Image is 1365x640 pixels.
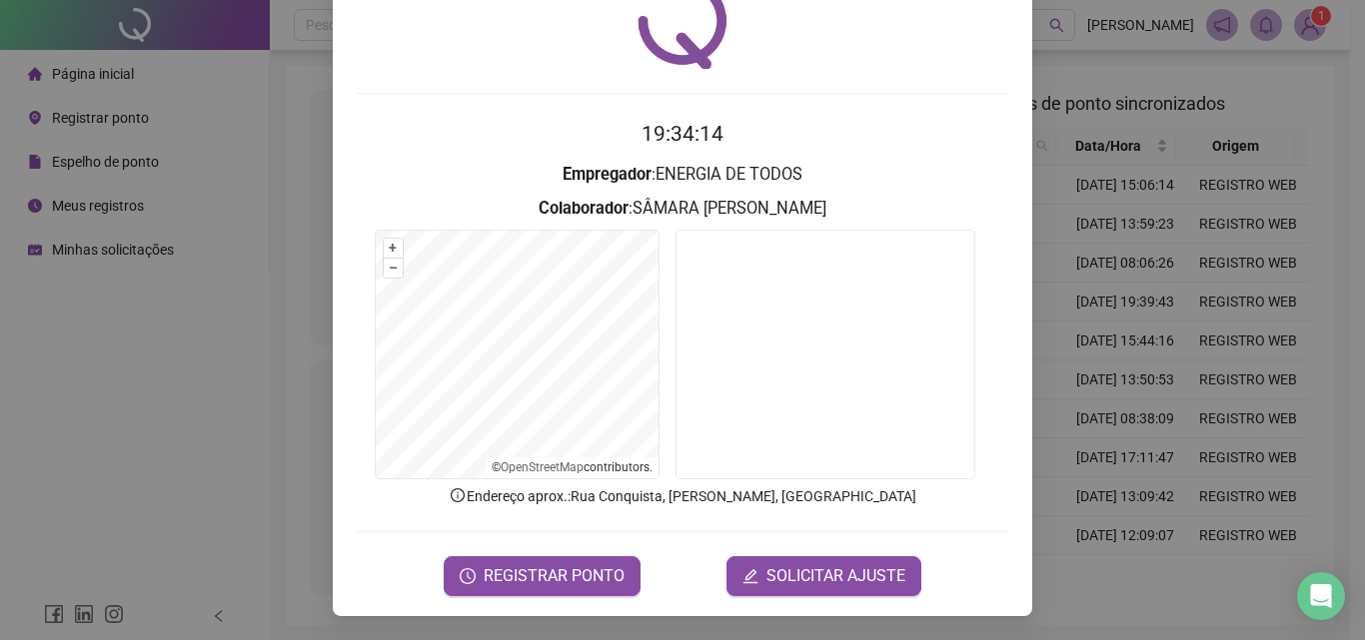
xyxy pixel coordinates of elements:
[384,259,403,278] button: –
[1297,572,1345,620] div: Open Intercom Messenger
[449,486,467,504] span: info-circle
[357,196,1008,222] h3: : SÂMARA [PERSON_NAME]
[563,165,652,184] strong: Empregador
[539,199,629,218] strong: Colaborador
[492,460,653,474] li: © contributors.
[444,556,641,596] button: REGISTRAR PONTO
[357,162,1008,188] h3: : ENERGIA DE TODOS
[484,564,625,588] span: REGISTRAR PONTO
[726,556,921,596] button: editSOLICITAR AJUSTE
[384,239,403,258] button: +
[766,564,905,588] span: SOLICITAR AJUSTE
[742,568,758,584] span: edit
[460,568,476,584] span: clock-circle
[501,460,584,474] a: OpenStreetMap
[357,485,1008,507] p: Endereço aprox. : Rua Conquista, [PERSON_NAME], [GEOGRAPHIC_DATA]
[642,122,723,146] time: 19:34:14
